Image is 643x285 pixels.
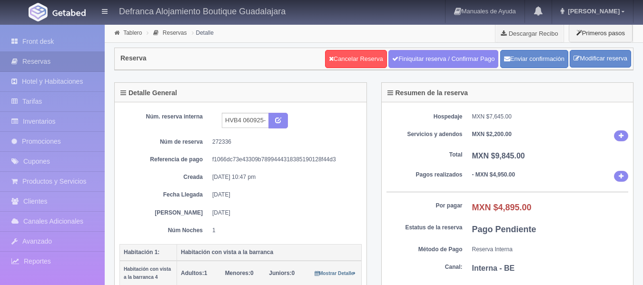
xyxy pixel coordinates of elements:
[181,270,204,276] strong: Adultos:
[386,246,463,254] dt: Método de Pago
[177,244,362,261] th: Habitación con vista a la barranca
[565,8,620,15] span: [PERSON_NAME]
[472,225,536,234] b: Pago Pendiente
[315,270,356,276] a: Mostrar Detalle
[127,209,203,217] dt: [PERSON_NAME]
[127,173,203,181] dt: Creada
[163,29,187,36] a: Reservas
[386,113,463,121] dt: Hospedaje
[472,131,512,138] b: MXN $2,200.00
[386,151,463,159] dt: Total
[386,224,463,232] dt: Estatus de la reserva
[472,152,525,160] b: MXN $9,845.00
[212,138,355,146] dd: 272336
[123,29,142,36] a: Tablero
[127,138,203,146] dt: Núm de reserva
[569,24,633,42] button: Primeros pasos
[212,191,355,199] dd: [DATE]
[495,24,564,43] a: Descargar Recibo
[388,50,498,68] a: Finiquitar reserva / Confirmar Pago
[29,3,48,21] img: Getabed
[387,89,468,97] h4: Resumen de la reserva
[189,28,216,37] li: Detalle
[325,50,387,68] a: Cancelar Reserva
[472,171,515,178] b: - MXN $4,950.00
[269,270,295,276] span: 0
[472,246,629,254] dd: Reserva Interna
[127,113,203,121] dt: Núm. reserva interna
[212,209,355,217] dd: [DATE]
[119,5,286,17] h4: Defranca Alojamiento Boutique Guadalajara
[570,50,631,68] a: Modificar reserva
[386,263,463,271] dt: Canal:
[124,249,159,256] b: Habitación 1:
[120,55,147,62] h4: Reserva
[127,226,203,235] dt: Núm Noches
[315,271,356,276] small: Mostrar Detalle
[120,89,177,97] h4: Detalle General
[127,191,203,199] dt: Fecha Llegada
[386,130,463,138] dt: Servicios y adendos
[472,113,629,121] dd: MXN $7,645.00
[52,9,86,16] img: Getabed
[500,50,568,68] button: Enviar confirmación
[124,266,171,280] small: Habitación con vista a la barranca 4
[127,156,203,164] dt: Referencia de pago
[386,202,463,210] dt: Por pagar
[472,264,515,272] b: Interna - BE
[212,156,355,164] dd: f1066dc73e43309b7899444318385190128f44d3
[269,270,291,276] strong: Juniors:
[225,270,254,276] span: 0
[225,270,250,276] strong: Menores:
[212,226,355,235] dd: 1
[386,171,463,179] dt: Pagos realizados
[212,173,355,181] dd: [DATE] 10:47 pm
[181,270,207,276] span: 1
[472,203,532,212] b: MXN $4,895.00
